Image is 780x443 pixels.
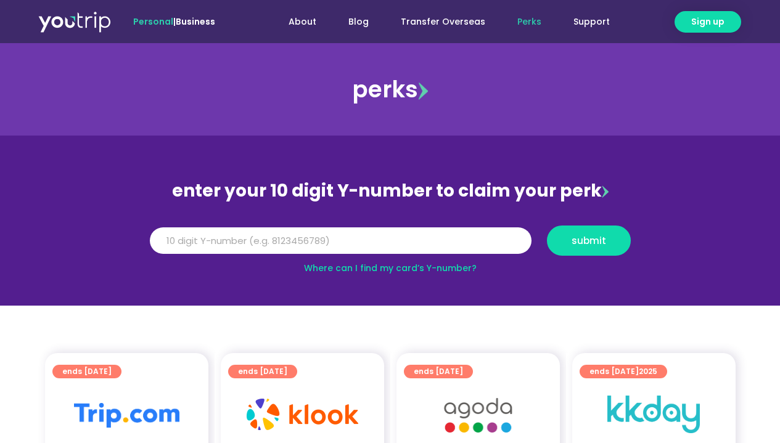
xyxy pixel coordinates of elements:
[228,365,297,378] a: ends [DATE]
[404,365,473,378] a: ends [DATE]
[176,15,215,28] a: Business
[557,10,626,33] a: Support
[572,236,606,245] span: submit
[133,15,215,28] span: |
[639,366,657,376] span: 2025
[238,365,287,378] span: ends [DATE]
[580,365,667,378] a: ends [DATE]2025
[273,10,332,33] a: About
[589,365,657,378] span: ends [DATE]
[304,262,477,274] a: Where can I find my card’s Y-number?
[144,175,637,207] div: enter your 10 digit Y-number to claim your perk
[150,227,532,254] input: 10 digit Y-number (e.g. 8123456789)
[501,10,557,33] a: Perks
[52,365,121,378] a: ends [DATE]
[385,10,501,33] a: Transfer Overseas
[414,365,463,378] span: ends [DATE]
[691,15,725,28] span: Sign up
[62,365,112,378] span: ends [DATE]
[675,11,741,33] a: Sign up
[332,10,385,33] a: Blog
[150,226,631,265] form: Y Number
[133,15,173,28] span: Personal
[248,10,626,33] nav: Menu
[547,226,631,256] button: submit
